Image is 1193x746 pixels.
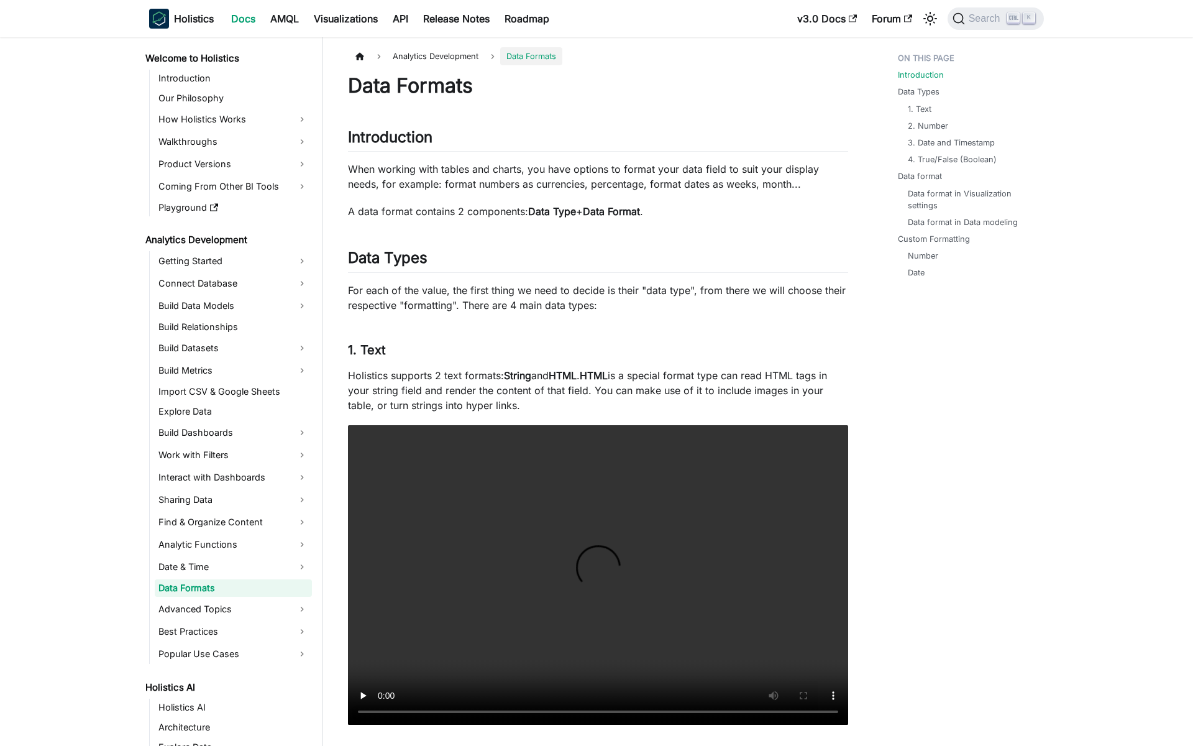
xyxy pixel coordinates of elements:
[348,368,848,413] p: Holistics supports 2 text formats: and . is a special format type can read HTML tags in your stri...
[155,557,312,577] a: Date & Time
[908,120,948,132] a: 2. Number
[908,216,1018,228] a: Data format in Data modeling
[155,177,312,196] a: Coming From Other BI Tools
[174,11,214,26] b: Holistics
[155,622,312,642] a: Best Practices
[348,204,848,219] p: A data format contains 2 components: + .
[348,47,372,65] a: Home page
[149,9,214,29] a: HolisticsHolistics
[348,73,848,98] h1: Data Formats
[790,9,864,29] a: v3.0 Docs
[348,425,848,725] video: Your browser does not support embedding video, but you can .
[155,199,312,216] a: Playground
[155,296,312,316] a: Build Data Models
[155,644,312,664] a: Popular Use Cases
[908,154,997,165] a: 4. True/False (Boolean)
[348,343,848,358] h3: 1. Text
[580,369,608,382] strong: HTML
[965,13,1008,24] span: Search
[155,338,312,358] a: Build Datasets
[155,579,312,597] a: Data Formats
[385,9,416,29] a: API
[386,47,485,65] span: Analytics Development
[142,50,312,67] a: Welcome to Holistics
[142,231,312,249] a: Analytics Development
[497,9,557,29] a: Roadmap
[864,9,920,29] a: Forum
[908,250,938,262] a: Number
[155,535,312,555] a: Analytic Functions
[348,162,848,191] p: When working with tables and charts, you have options to format your data field to suit your disp...
[155,445,312,465] a: Work with Filters
[908,188,1031,211] a: Data format in Visualization settings
[137,37,323,746] nav: Docs sidebar
[908,103,931,115] a: 1. Text
[416,9,497,29] a: Release Notes
[149,9,169,29] img: Holistics
[155,599,312,619] a: Advanced Topics
[1023,12,1035,24] kbd: K
[155,490,312,510] a: Sharing Data
[155,403,312,420] a: Explore Data
[155,154,312,174] a: Product Versions
[155,719,312,736] a: Architecture
[155,699,312,716] a: Holistics AI
[155,251,312,271] a: Getting Started
[263,9,306,29] a: AMQL
[504,369,531,382] strong: String
[908,137,995,149] a: 3. Date and Timestamp
[348,47,848,65] nav: Breadcrumbs
[155,383,312,400] a: Import CSV & Google Sheets
[528,205,576,218] strong: Data Type
[155,423,312,443] a: Build Dashboards
[155,70,312,87] a: Introduction
[142,679,312,696] a: Holistics AI
[898,69,944,81] a: Introduction
[898,233,970,245] a: Custom Formatting
[348,249,848,272] h2: Data Types
[155,318,312,336] a: Build Relationships
[898,170,942,182] a: Data format
[348,283,848,313] p: For each of the value, the first thing we need to decide is their "data type", from there we will...
[155,109,312,129] a: How Holistics Works
[948,7,1044,30] button: Search (Ctrl+K)
[306,9,385,29] a: Visualizations
[583,205,640,218] strong: Data Format
[155,467,312,487] a: Interact with Dashboards
[155,90,312,107] a: Our Philosophy
[155,361,312,380] a: Build Metrics
[500,47,562,65] span: Data Formats
[549,369,577,382] strong: HTML
[224,9,263,29] a: Docs
[155,512,312,532] a: Find & Organize Content
[155,274,312,293] a: Connect Database
[920,9,940,29] button: Switch between dark and light mode (currently light mode)
[348,128,848,152] h2: Introduction
[898,86,939,98] a: Data Types
[908,267,925,279] a: Date
[155,132,312,152] a: Walkthroughs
